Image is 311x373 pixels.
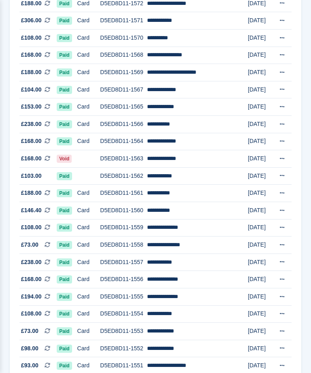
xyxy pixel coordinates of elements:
[21,120,42,129] span: £238.00
[21,189,42,198] span: £188.00
[57,155,72,163] span: Void
[248,237,273,254] td: [DATE]
[100,185,147,202] td: D5ED8D11-1561
[77,288,100,306] td: Card
[57,86,72,94] span: Paid
[57,276,72,284] span: Paid
[21,137,42,146] span: £168.00
[77,323,100,341] td: Card
[21,310,42,318] span: £108.00
[57,207,72,215] span: Paid
[77,340,100,358] td: Card
[57,138,72,146] span: Paid
[100,220,147,237] td: D5ED8D11-1559
[100,323,147,341] td: D5ED8D11-1553
[21,155,42,163] span: £168.00
[77,202,100,220] td: Card
[100,254,147,271] td: D5ED8D11-1557
[248,168,273,185] td: [DATE]
[21,207,42,215] span: £146.40
[248,47,273,64] td: [DATE]
[77,30,100,47] td: Card
[100,13,147,30] td: D5ED8D11-1571
[57,69,72,77] span: Paid
[77,254,100,271] td: Card
[21,103,42,111] span: £153.00
[248,202,273,220] td: [DATE]
[57,241,72,249] span: Paid
[57,310,72,318] span: Paid
[248,64,273,82] td: [DATE]
[100,81,147,99] td: D5ED8D11-1567
[57,121,72,129] span: Paid
[21,293,42,301] span: £194.00
[100,99,147,116] td: D5ED8D11-1565
[77,271,100,289] td: Card
[57,190,72,198] span: Paid
[77,64,100,82] td: Card
[100,47,147,64] td: D5ED8D11-1568
[100,340,147,358] td: D5ED8D11-1552
[21,224,42,232] span: £108.00
[21,34,42,43] span: £108.00
[21,172,42,181] span: £103.00
[100,306,147,323] td: D5ED8D11-1554
[57,103,72,111] span: Paid
[77,47,100,64] td: Card
[21,362,38,370] span: £93.00
[77,306,100,323] td: Card
[77,81,100,99] td: Card
[248,288,273,306] td: [DATE]
[248,185,273,202] td: [DATE]
[57,259,72,267] span: Paid
[21,51,42,60] span: £168.00
[100,30,147,47] td: D5ED8D11-1570
[21,68,42,77] span: £188.00
[21,345,38,353] span: £98.00
[100,202,147,220] td: D5ED8D11-1560
[57,293,72,301] span: Paid
[57,345,72,353] span: Paid
[77,133,100,151] td: Card
[77,185,100,202] td: Card
[248,254,273,271] td: [DATE]
[77,13,100,30] td: Card
[100,116,147,134] td: D5ED8D11-1566
[21,275,42,284] span: £168.00
[21,241,38,249] span: £73.00
[57,51,72,60] span: Paid
[100,168,147,185] td: D5ED8D11-1562
[248,81,273,99] td: [DATE]
[77,220,100,237] td: Card
[248,220,273,237] td: [DATE]
[21,258,42,267] span: £238.00
[100,151,147,168] td: D5ED8D11-1563
[248,133,273,151] td: [DATE]
[248,306,273,323] td: [DATE]
[248,30,273,47] td: [DATE]
[248,340,273,358] td: [DATE]
[248,99,273,116] td: [DATE]
[248,13,273,30] td: [DATE]
[57,224,72,232] span: Paid
[100,133,147,151] td: D5ED8D11-1564
[21,17,42,25] span: £306.00
[248,151,273,168] td: [DATE]
[57,173,72,181] span: Paid
[100,288,147,306] td: D5ED8D11-1555
[57,328,72,336] span: Paid
[100,271,147,289] td: D5ED8D11-1556
[77,99,100,116] td: Card
[77,237,100,254] td: Card
[100,237,147,254] td: D5ED8D11-1558
[248,116,273,134] td: [DATE]
[248,271,273,289] td: [DATE]
[248,323,273,341] td: [DATE]
[77,116,100,134] td: Card
[57,17,72,25] span: Paid
[57,362,72,370] span: Paid
[57,34,72,43] span: Paid
[100,64,147,82] td: D5ED8D11-1569
[21,327,38,336] span: £73.00
[21,86,42,94] span: £104.00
